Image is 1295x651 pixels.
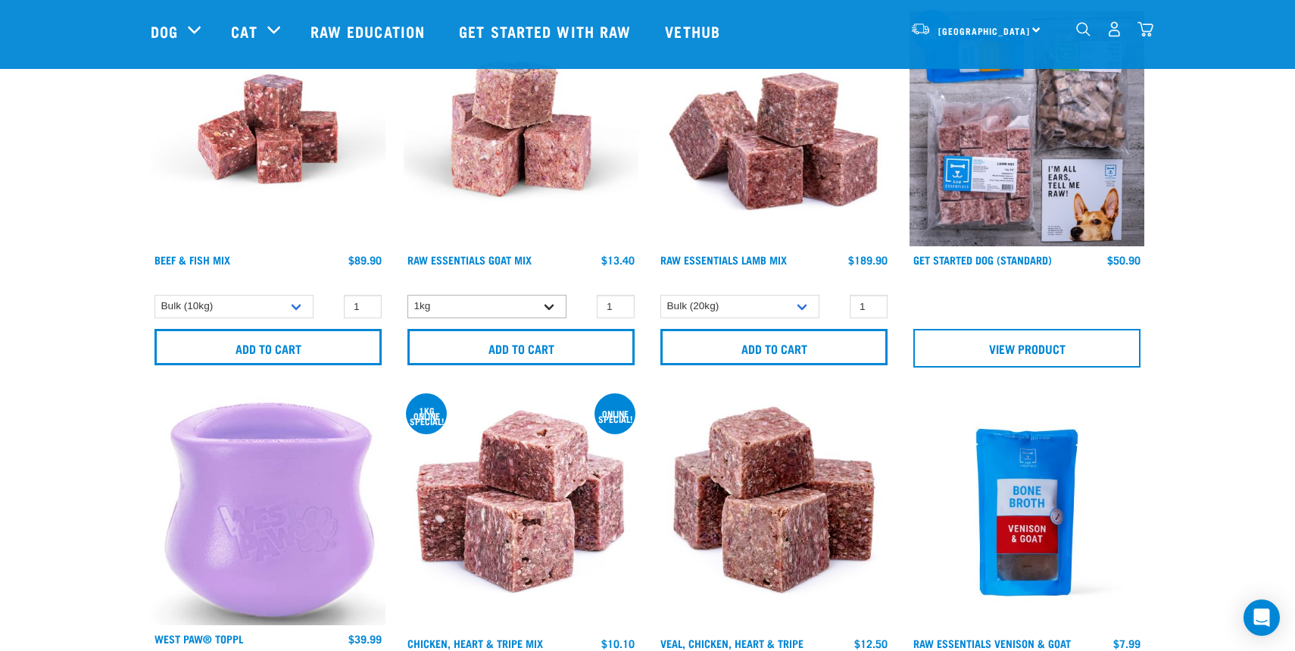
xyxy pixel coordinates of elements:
[913,329,1141,367] a: View Product
[1113,637,1141,649] div: $7.99
[657,11,891,246] img: ?1041 RE Lamb Mix 01
[597,295,635,318] input: 1
[407,329,635,365] input: Add to cart
[660,329,888,365] input: Add to cart
[406,408,447,424] div: 1kg online special!
[650,1,739,61] a: Vethub
[910,22,931,36] img: van-moving.png
[154,636,243,641] a: West Paw® Toppl
[231,20,257,42] a: Cat
[910,395,1144,630] img: Raw Essentials Venison Goat Novel Protein Hypoallergenic Bone Broth Cats & Dogs
[1106,21,1122,37] img: user.png
[850,295,888,318] input: 1
[151,20,178,42] a: Dog
[407,640,543,646] a: Chicken, Heart & Tripe Mix
[444,1,650,61] a: Get started with Raw
[913,257,1052,262] a: Get Started Dog (Standard)
[660,257,787,262] a: Raw Essentials Lamb Mix
[657,395,891,630] img: Veal Chicken Heart Tripe Mix 01
[938,28,1030,33] span: [GEOGRAPHIC_DATA]
[601,637,635,649] div: $10.10
[910,11,1144,246] img: NSP Dog Standard Update
[601,254,635,266] div: $13.40
[151,11,385,246] img: Beef Mackerel 1
[154,329,382,365] input: Add to cart
[848,254,888,266] div: $189.90
[594,411,635,421] div: ONLINE SPECIAL!
[1107,254,1141,266] div: $50.90
[344,295,382,318] input: 1
[154,257,230,262] a: Beef & Fish Mix
[407,257,532,262] a: Raw Essentials Goat Mix
[348,254,382,266] div: $89.90
[404,11,638,246] img: Goat M Ix 38448
[854,637,888,649] div: $12.50
[1244,599,1280,636] div: Open Intercom Messenger
[295,1,444,61] a: Raw Education
[151,395,385,626] img: Lavender Toppl
[1076,22,1091,36] img: home-icon-1@2x.png
[1137,21,1153,37] img: home-icon@2x.png
[404,395,638,630] img: 1062 Chicken Heart Tripe Mix 01
[348,633,382,645] div: $39.99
